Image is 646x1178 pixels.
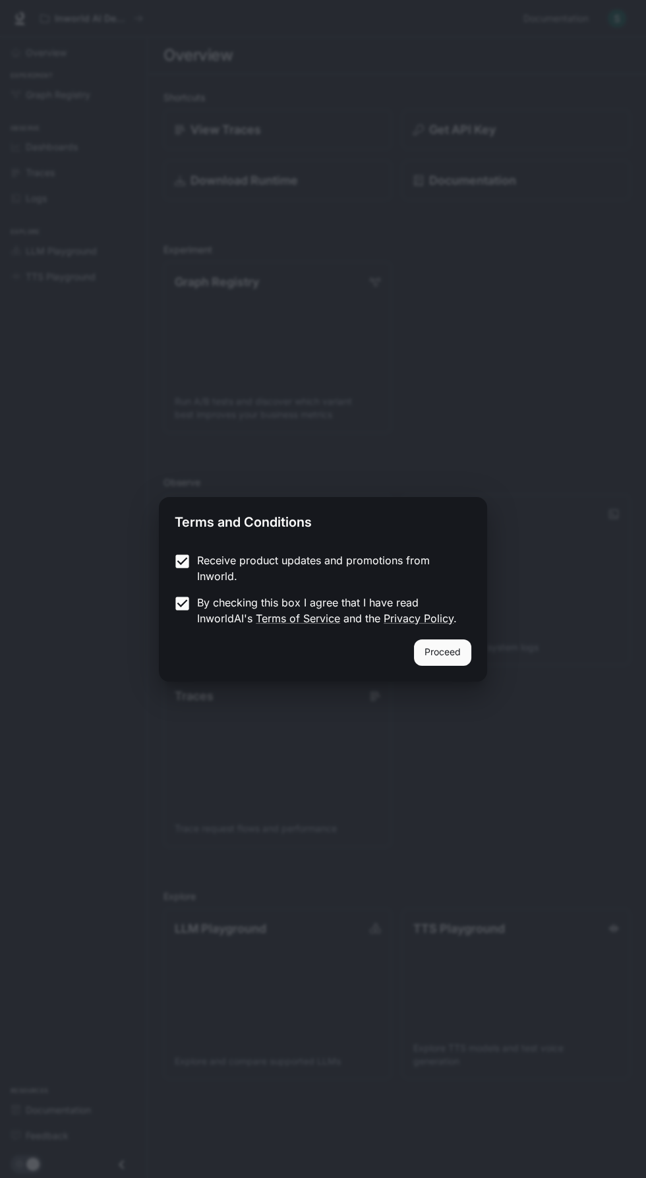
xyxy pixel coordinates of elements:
[197,595,461,626] p: By checking this box I agree that I have read InworldAI's and the .
[384,612,454,625] a: Privacy Policy
[414,639,471,666] button: Proceed
[159,497,487,542] h2: Terms and Conditions
[197,552,461,584] p: Receive product updates and promotions from Inworld.
[256,612,340,625] a: Terms of Service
